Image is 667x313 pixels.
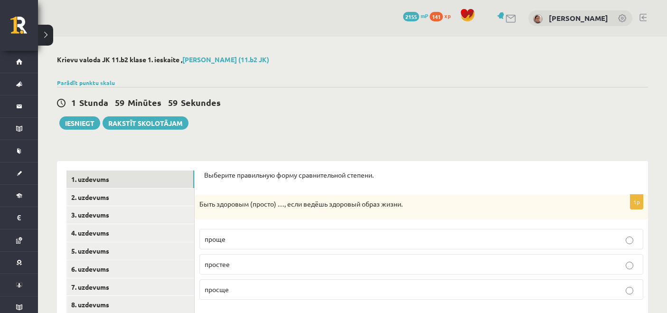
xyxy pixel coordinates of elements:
span: проще [205,235,225,243]
input: простее [626,262,633,269]
span: Minūtes [128,97,161,108]
p: Быть здоровым (просто) …, если ведёшь здоровый образ жизни. [199,199,596,209]
span: простее [205,260,230,268]
a: 1. uzdevums [66,171,194,188]
a: 4. uzdevums [66,224,194,242]
a: 6. uzdevums [66,260,194,278]
a: Rakstīt skolotājam [103,116,188,130]
input: проще [626,237,633,244]
a: 5. uzdevums [66,242,194,260]
span: Sekundes [181,97,221,108]
span: просще [205,285,229,294]
a: 7. uzdevums [66,278,194,296]
button: Iesniegt [59,116,100,130]
span: mP [421,12,428,19]
a: [PERSON_NAME] [549,13,608,23]
a: 2. uzdevums [66,189,194,206]
a: [PERSON_NAME] (11.b2 JK) [182,55,269,64]
span: Stunda [79,97,108,108]
span: 59 [115,97,124,108]
span: xp [444,12,451,19]
a: Rīgas 1. Tālmācības vidusskola [10,17,38,40]
a: 3. uzdevums [66,206,194,224]
p: Выберите правильную форму сравнительной степени. [204,171,639,180]
span: 2155 [403,12,419,21]
span: 141 [430,12,443,21]
p: 1p [630,194,643,209]
a: Parādīt punktu skalu [57,79,115,86]
input: просще [626,287,633,294]
span: 59 [168,97,178,108]
a: 141 xp [430,12,455,19]
a: 2155 mP [403,12,428,19]
img: Darja Matvijenko [533,14,543,24]
span: 1 [71,97,76,108]
h2: Krievu valoda JK 11.b2 klase 1. ieskaite , [57,56,648,64]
